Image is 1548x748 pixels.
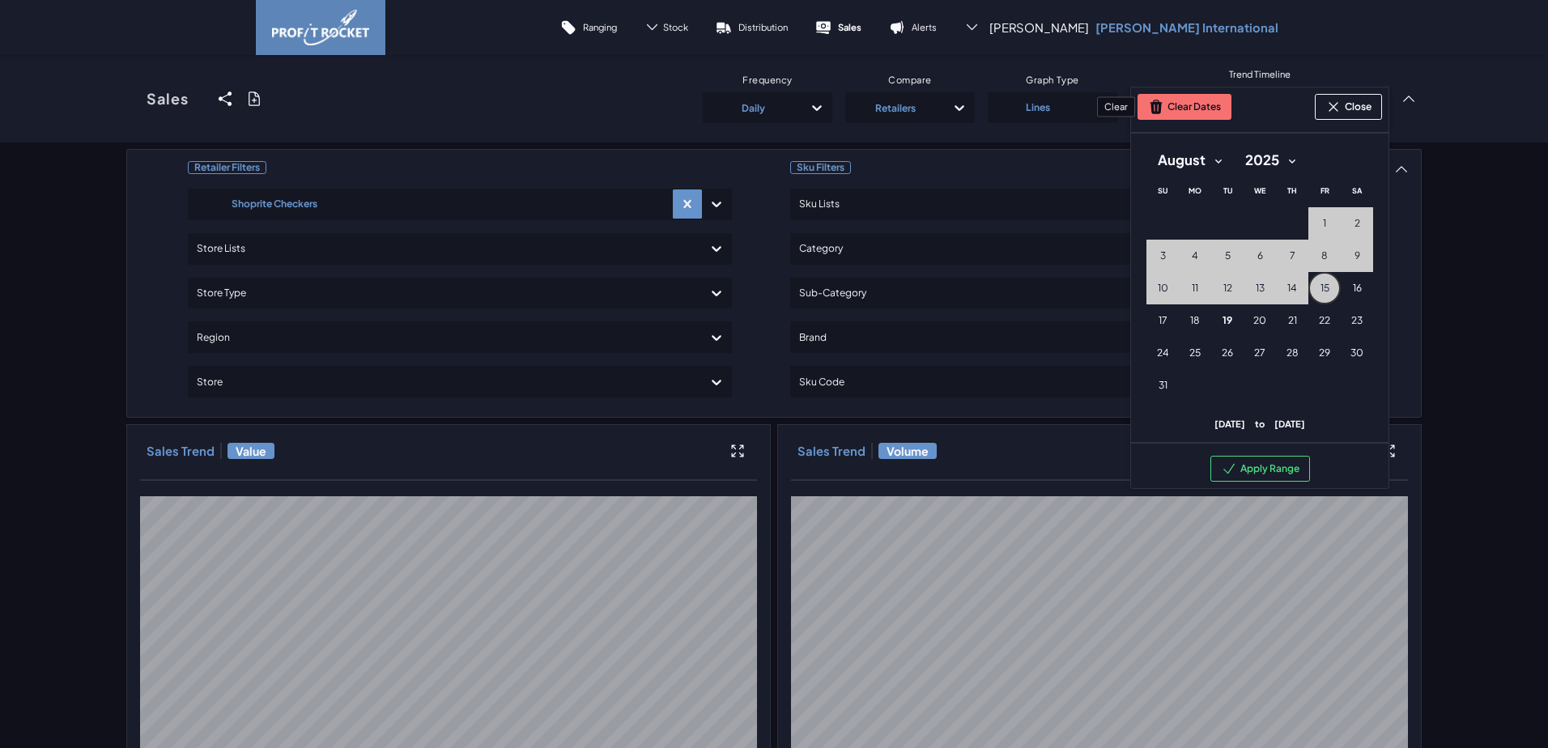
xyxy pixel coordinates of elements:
span: Fr [1320,186,1329,195]
span: Sku Filters [790,161,851,174]
span: 28 [1286,346,1299,359]
h3: Sales Trend [147,443,215,459]
div: Sub-Category [799,280,1296,306]
span: Trend Timeline [1229,68,1291,80]
span: 19 [1223,314,1232,327]
span: 11 [1192,282,1198,295]
div: Store [197,369,694,395]
span: Compare [888,74,932,86]
span: Volume [878,443,937,459]
span: 16 [1353,282,1362,295]
div: Store Type [197,280,694,306]
span: 17 [1159,314,1167,327]
span: 10 [1158,282,1168,295]
span: 22 [1319,314,1330,327]
span: 8 [1321,249,1328,262]
a: Sales [802,8,875,47]
p: Alerts [912,21,937,33]
img: image [272,10,369,45]
div: Category [799,236,1296,261]
span: Frequency [742,74,793,86]
span: to [1245,418,1274,429]
span: 3 [1160,249,1166,262]
span: 21 [1288,314,1297,327]
span: 24 [1157,346,1169,359]
span: 5 [1225,249,1231,262]
span: 25 [1189,346,1201,359]
div: Store Lists [197,236,694,261]
span: Retailer Filters [188,161,266,174]
span: 14 [1287,282,1297,295]
span: 7 [1290,249,1295,262]
span: Value [228,443,274,459]
span: 18 [1190,314,1200,327]
button: Clear Dates [1138,94,1231,120]
span: 26 [1222,346,1233,359]
span: 12 [1223,282,1232,295]
span: Tu [1223,186,1232,195]
a: Alerts [875,8,950,47]
span: We [1254,186,1265,195]
a: Sales [126,73,209,125]
span: 4 [1192,249,1198,262]
span: 13 [1256,282,1265,295]
span: 2 [1354,217,1360,230]
button: Apply Range [1210,456,1310,482]
button: Close [1315,94,1382,120]
span: 27 [1254,346,1265,359]
span: 1 [1323,217,1326,230]
div: Daily [712,95,794,121]
p: Sales [838,21,861,33]
div: Brand [799,325,1296,351]
h3: Sales Trend [797,443,865,459]
p: [PERSON_NAME] International [1095,19,1278,36]
span: 9 [1354,249,1360,262]
div: Shoprite Checkers [197,191,352,217]
div: Sku Lists [799,191,1296,217]
span: Su [1158,186,1167,195]
span: 29 [1319,346,1330,359]
p: [DATE] [DATE] [1146,418,1373,430]
p: Ranging [583,21,617,33]
span: 20 [1253,314,1266,327]
span: 30 [1350,346,1363,359]
div: Sku Code [799,369,1296,395]
a: Distribution [702,8,802,47]
span: Mo [1189,186,1201,195]
div: Retailers [854,95,937,121]
span: Stock [663,21,688,33]
div: Region [197,325,694,351]
span: 15 [1320,282,1329,295]
span: 6 [1257,249,1263,262]
span: Th [1287,186,1297,195]
p: Distribution [738,21,788,33]
span: [PERSON_NAME] [989,19,1089,36]
div: Lines [997,95,1079,121]
a: Ranging [546,8,631,47]
span: Graph Type [1026,74,1079,86]
span: 31 [1159,379,1167,392]
span: 23 [1351,314,1363,327]
span: Sa [1352,186,1362,195]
